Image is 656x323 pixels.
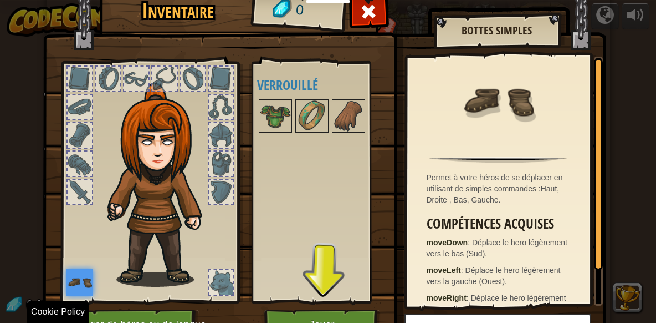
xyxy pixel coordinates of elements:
img: portrait.png [66,269,93,296]
span: Déplace le hero légèrement vers la droite (Est). [427,294,566,314]
span: Déplace le hero légèrement vers le bas (Sud). [427,238,567,258]
strong: moveDown [427,238,468,247]
div: Cookie Policy [27,301,89,323]
h2: Bottes simples [445,24,549,37]
span: : [468,238,472,247]
span: : [467,294,471,302]
img: hair_f2.png [102,83,222,287]
img: portrait.png [260,100,291,132]
img: portrait.png [462,65,534,137]
h3: Compétences acquises [427,216,576,231]
img: hr.png [429,157,566,163]
img: portrait.png [296,100,327,132]
span: Déplace le hero légèrement vers la gauche (Ouest). [427,266,561,286]
img: portrait.png [333,100,364,132]
div: Permet à votre héros de se déplacer en utilisant de simples commandes :Haut, Droite , Bas, Gauche. [427,172,576,205]
h4: Verrouillé [257,78,388,92]
strong: moveRight [427,294,467,302]
span: : [461,266,465,275]
strong: moveLeft [427,266,461,275]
